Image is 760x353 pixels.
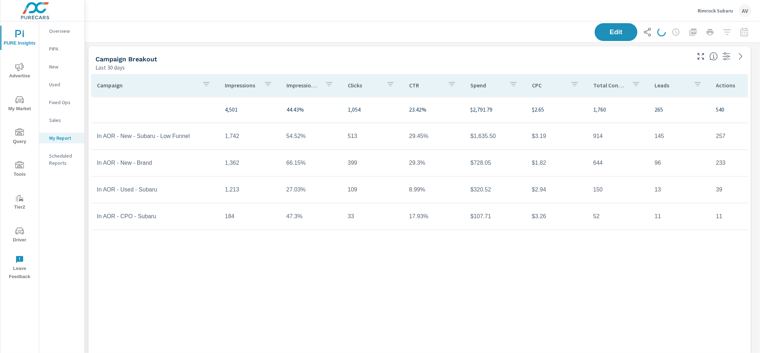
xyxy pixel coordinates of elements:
[95,63,125,72] p: Last 30 days
[281,181,342,199] td: 27.03%
[403,127,465,145] td: 29.45%
[91,127,219,145] td: In AOR - New - Subaru - Low Funnel
[526,154,588,172] td: $1.82
[602,29,630,35] span: Edit
[465,181,526,199] td: $320.52
[532,105,582,114] p: $2.65
[348,82,381,89] p: Clicks
[49,45,79,52] p: PIPA
[649,208,710,225] td: 11
[91,154,219,172] td: In AOR - New - Brand
[2,96,37,113] span: My Market
[588,208,649,225] td: 52
[595,23,637,41] button: Edit
[91,208,219,225] td: In AOR - CPO - Subaru
[593,105,643,114] p: 1,760
[2,161,37,179] span: Tools
[593,82,626,89] p: Total Conversions
[49,81,79,88] p: Used
[39,97,84,108] div: Fixed Ops
[465,208,526,225] td: $107.71
[281,154,342,172] td: 66.15%
[286,105,336,114] p: 44.43%
[526,208,588,225] td: $3.26
[91,181,219,199] td: In AOR - Used - Subaru
[39,150,84,168] div: Scheduled Reports
[588,154,649,172] td: 644
[470,82,503,89] p: Spend
[409,82,442,89] p: CTR
[219,154,280,172] td: 1,362
[403,181,465,199] td: 8.99%
[2,63,37,80] span: Advertise
[739,4,751,17] div: AV
[588,127,649,145] td: 914
[225,82,258,89] p: Impressions
[2,227,37,244] span: Driver
[2,30,37,47] span: PURE Insights
[281,127,342,145] td: 54.52%
[281,208,342,225] td: 47.3%
[219,208,280,225] td: 184
[39,115,84,126] div: Sales
[225,105,275,114] p: 4,501
[588,181,649,199] td: 150
[0,21,39,284] div: nav menu
[470,105,520,114] p: $2,791.79
[2,128,37,146] span: Query
[219,181,280,199] td: 1,213
[39,44,84,54] div: PIPA
[348,105,398,114] p: 1,054
[2,255,37,281] span: Leave Feedback
[39,61,84,72] div: New
[286,82,319,89] p: Impression Share
[39,79,84,90] div: Used
[403,154,465,172] td: 29.3%
[403,208,465,225] td: 17.93%
[49,134,79,142] p: My Report
[49,27,79,35] p: Overview
[698,7,733,14] p: Rimrock Subaru
[95,55,157,63] h5: Campaign Breakout
[49,117,79,124] p: Sales
[532,82,565,89] p: CPC
[526,181,588,199] td: $2.94
[409,105,459,114] p: 23.42%
[342,154,403,172] td: 399
[97,82,196,89] p: Campaign
[526,127,588,145] td: $3.19
[649,181,710,199] td: 13
[649,154,710,172] td: 96
[342,181,403,199] td: 109
[219,127,280,145] td: 1,742
[342,208,403,225] td: 33
[49,99,79,106] p: Fixed Ops
[342,127,403,145] td: 513
[39,26,84,36] div: Overview
[640,25,655,39] button: Share Report
[465,154,526,172] td: $728.05
[49,152,79,167] p: Scheduled Reports
[465,127,526,145] td: $1,635.50
[39,133,84,143] div: My Report
[2,194,37,211] span: Tier2
[49,63,79,70] p: New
